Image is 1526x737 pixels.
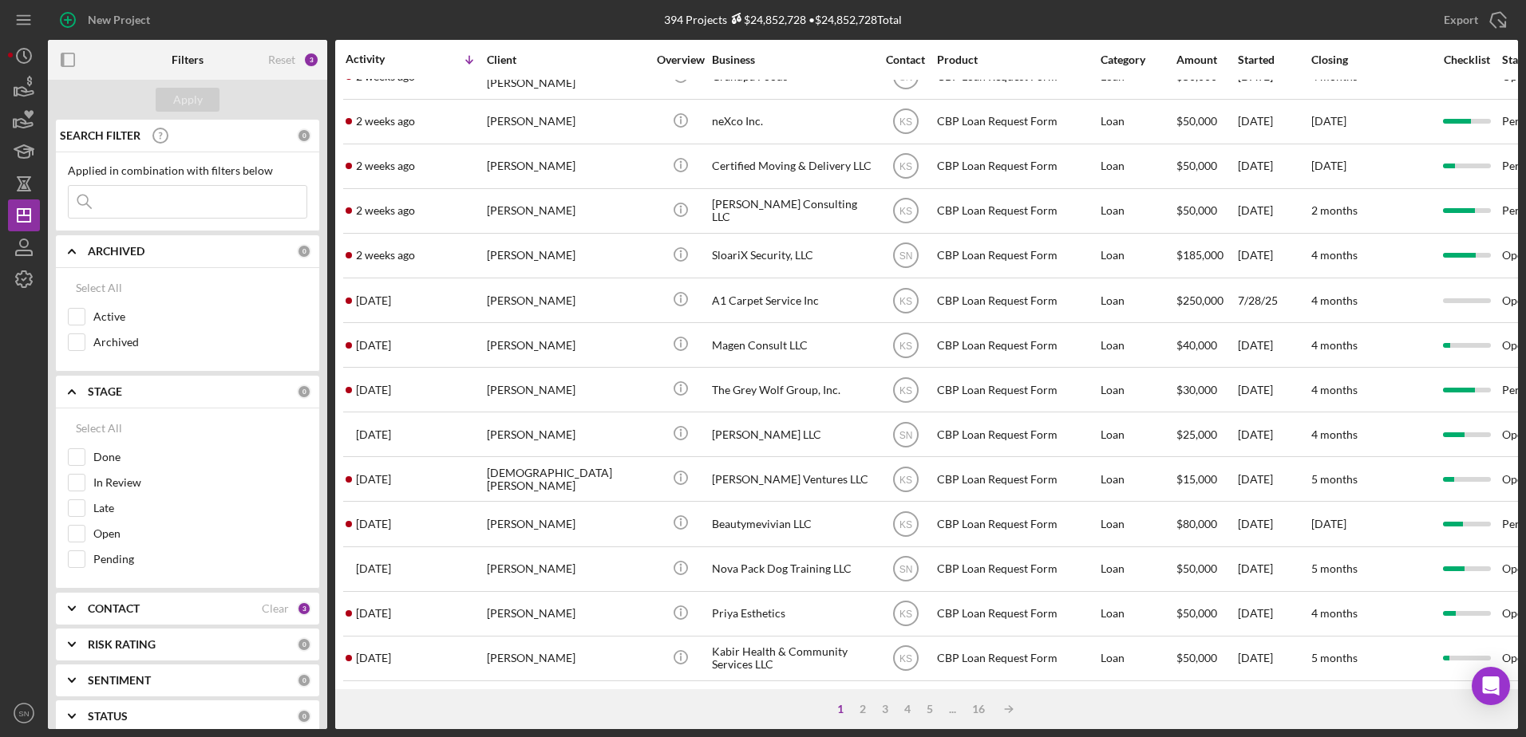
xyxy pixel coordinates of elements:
div: Certified Moving & Delivery LLC [712,145,872,187]
label: In Review [93,475,307,491]
span: $15,000 [1176,472,1217,486]
div: Select All [76,272,122,304]
div: 5 [919,703,941,715]
div: Select All [76,412,122,444]
div: Loan [1101,548,1175,590]
b: RISK RATING [88,638,156,651]
label: Open [93,526,307,542]
time: 4 months [1311,248,1358,262]
div: 4 [896,703,919,715]
b: Filters [172,53,204,66]
text: SN [899,72,912,83]
div: [PERSON_NAME] [487,235,646,277]
div: 0 [297,244,311,258]
div: Contact [876,53,935,66]
div: [PERSON_NAME] [487,637,646,680]
text: KS [899,475,911,486]
time: 2025-08-19 01:46 [356,652,391,664]
div: 7/28/25 [1238,279,1310,321]
div: 0 [297,637,311,652]
div: CBP Loan Request Form [937,235,1097,277]
time: [DATE] [1311,517,1346,530]
text: KS [899,161,911,172]
div: New Project [88,4,150,36]
div: [PERSON_NAME] [487,279,646,321]
div: Loan [1101,145,1175,187]
div: Loan [1101,413,1175,455]
label: Done [93,449,307,465]
div: Apply [173,88,203,112]
div: [DATE] [1238,100,1310,143]
div: Applied in combination with filters below [68,164,307,177]
button: Apply [156,88,219,112]
div: 3 [303,52,319,68]
time: [DATE] [1311,159,1346,172]
text: KS [899,340,911,351]
span: $50,000 [1176,562,1217,575]
div: The Grey Wolf Group, Inc. [712,368,872,411]
div: 0 [297,128,311,143]
text: KS [899,384,911,396]
div: Nova Pack Dog Training LLC [712,548,872,590]
div: CBP Loan Request Form [937,100,1097,143]
div: [PERSON_NAME] [487,324,646,366]
div: [DATE] [1238,190,1310,232]
div: [PERSON_NAME] [487,503,646,545]
b: SENTIMENT [88,674,151,687]
div: Closing [1311,53,1431,66]
text: SN [899,250,912,262]
div: neXco Inc. [712,100,872,143]
div: 2 [852,703,874,715]
button: Select All [68,412,130,444]
div: Client [487,53,646,66]
text: KS [899,295,911,306]
div: [DATE] [1238,593,1310,635]
div: [DATE] [1238,637,1310,680]
div: Export [1444,4,1478,36]
div: 394 Projects • $24,852,728 Total [664,13,902,26]
div: [DATE] [1238,235,1310,277]
time: 2025-08-27 18:40 [356,294,391,307]
time: 2025-08-25 18:03 [356,473,391,486]
label: Late [93,500,307,516]
div: Product [937,53,1097,66]
div: Loan [1101,279,1175,321]
div: [DATE] [1238,458,1310,500]
b: ARCHIVED [88,245,144,258]
div: [PERSON_NAME] LLC [712,413,872,455]
span: $50,000 [1176,203,1217,217]
time: 2025-09-02 01:48 [356,204,415,217]
button: Export [1428,4,1518,36]
text: SN [18,709,29,718]
div: CBP Loan Request Form [937,593,1097,635]
div: Category [1101,53,1175,66]
div: Kabir Health & Community Services LLC [712,637,872,680]
div: Magen Consult LLC [712,324,872,366]
div: 0 [297,673,311,688]
div: [DATE] [1238,368,1310,411]
div: 3 [297,601,311,616]
div: [DATE] [1238,145,1310,187]
label: Active [93,309,307,325]
div: Business [712,53,872,66]
button: SN [8,697,40,729]
time: 2025-08-27 02:40 [356,339,391,352]
span: $40,000 [1176,338,1217,352]
div: [PERSON_NAME] [487,100,646,143]
div: Clear [262,602,289,615]
time: 2025-08-22 19:06 [356,562,391,575]
div: [DATE] [1238,503,1310,545]
text: KS [899,206,911,217]
div: Loan [1101,100,1175,143]
div: [PERSON_NAME] [487,190,646,232]
div: Loan [1101,190,1175,232]
div: [PERSON_NAME] [487,145,646,187]
div: CBP Loan Request Form [937,279,1097,321]
div: [PERSON_NAME] [487,548,646,590]
text: KS [899,519,911,530]
div: Loan [1101,324,1175,366]
time: 5 months [1311,651,1358,664]
span: $80,000 [1176,517,1217,530]
div: Loan [1101,637,1175,680]
div: ... [941,703,964,715]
